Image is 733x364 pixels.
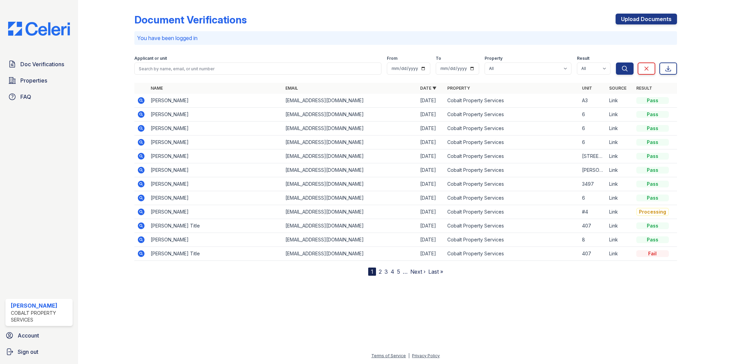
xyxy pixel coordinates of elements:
td: [PERSON_NAME] [148,191,283,205]
div: Pass [636,153,669,160]
div: 1 [368,268,376,276]
td: [PERSON_NAME] [148,135,283,149]
td: Link [606,163,634,177]
a: Sign out [3,345,75,359]
div: Pass [636,125,669,132]
a: 5 [397,268,400,275]
a: Unit [582,86,592,91]
td: [PERSON_NAME] [148,205,283,219]
a: Account [3,329,75,342]
td: [DATE] [417,177,445,191]
td: [EMAIL_ADDRESS][DOMAIN_NAME] [283,94,417,108]
td: Link [606,149,634,163]
td: #4 [579,205,606,219]
a: Name [151,86,163,91]
td: Cobalt Property Services [445,205,579,219]
td: Cobalt Property Services [445,191,579,205]
td: [EMAIL_ADDRESS][DOMAIN_NAME] [283,149,417,163]
td: Link [606,108,634,122]
td: [PERSON_NAME] [148,233,283,247]
a: Date ▼ [420,86,436,91]
span: Properties [20,76,47,85]
td: [STREET_ADDRESS] [579,149,606,163]
td: [PERSON_NAME] [148,163,283,177]
td: [DATE] [417,149,445,163]
a: 3 [384,268,388,275]
td: Cobalt Property Services [445,135,579,149]
td: Link [606,233,634,247]
label: To [436,56,441,61]
div: Cobalt Property Services [11,310,70,323]
label: From [387,56,397,61]
a: Last » [428,268,443,275]
label: Property [485,56,503,61]
div: Pass [636,181,669,187]
td: A3 [579,94,606,108]
td: [EMAIL_ADDRESS][DOMAIN_NAME] [283,205,417,219]
td: [PERSON_NAME] [148,122,283,135]
td: [PERSON_NAME] [148,177,283,191]
a: Properties [5,74,73,87]
td: Link [606,135,634,149]
a: Property [447,86,470,91]
td: [EMAIL_ADDRESS][DOMAIN_NAME] [283,233,417,247]
span: Doc Verifications [20,60,64,68]
div: Document Verifications [134,14,247,26]
td: [DATE] [417,247,445,261]
td: [DATE] [417,163,445,177]
div: Pass [636,97,669,104]
td: [PERSON_NAME] Title [148,247,283,261]
td: 6 [579,108,606,122]
div: Processing [636,208,669,216]
td: Link [606,247,634,261]
td: 6 [579,135,606,149]
span: Sign out [18,348,38,356]
td: [DATE] [417,122,445,135]
td: Link [606,205,634,219]
td: [EMAIL_ADDRESS][DOMAIN_NAME] [283,163,417,177]
a: 2 [379,268,382,275]
td: Link [606,122,634,135]
label: Result [577,56,589,61]
div: Pass [636,111,669,118]
td: [EMAIL_ADDRESS][DOMAIN_NAME] [283,247,417,261]
td: 3497 [579,177,606,191]
span: Account [18,331,39,340]
div: Pass [636,167,669,174]
td: [DATE] [417,108,445,122]
p: You have been logged in [137,34,674,42]
td: [PERSON_NAME] Title [148,219,283,233]
td: [DATE] [417,233,445,247]
td: [EMAIL_ADDRESS][DOMAIN_NAME] [283,191,417,205]
div: Fail [636,250,669,257]
td: 407 [579,247,606,261]
a: Terms of Service [371,353,406,358]
td: [DATE] [417,219,445,233]
td: [DATE] [417,135,445,149]
td: Cobalt Property Services [445,177,579,191]
td: Cobalt Property Services [445,233,579,247]
div: [PERSON_NAME] [11,302,70,310]
td: [DATE] [417,205,445,219]
td: Link [606,219,634,233]
td: [PERSON_NAME] [148,94,283,108]
td: 6 [579,122,606,135]
td: [EMAIL_ADDRESS][DOMAIN_NAME] [283,135,417,149]
td: Cobalt Property Services [445,122,579,135]
a: Source [609,86,626,91]
a: Doc Verifications [5,57,73,71]
div: Pass [636,222,669,229]
td: [PERSON_NAME] [148,149,283,163]
a: FAQ [5,90,73,104]
td: Cobalt Property Services [445,219,579,233]
div: | [408,353,410,358]
td: Cobalt Property Services [445,247,579,261]
a: 4 [391,268,394,275]
span: FAQ [20,93,31,101]
td: Link [606,94,634,108]
td: Link [606,177,634,191]
img: CE_Logo_Blue-a8612792a0a2168367f1c8372b55b34899dd931a85d93a1a3d3e32e68fde9ad4.png [3,22,75,36]
td: [EMAIL_ADDRESS][DOMAIN_NAME] [283,122,417,135]
td: Cobalt Property Services [445,108,579,122]
td: [PERSON_NAME] Commons [579,163,606,177]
